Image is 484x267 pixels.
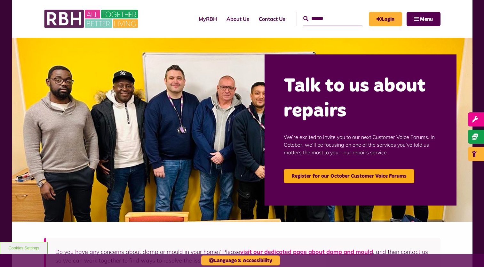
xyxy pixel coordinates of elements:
[254,10,290,28] a: Contact Us
[369,12,402,26] a: MyRBH
[12,38,472,222] img: Group photo of customers and colleagues at the Lighthouse Project
[455,238,484,267] iframe: Netcall Web Assistant for live chat
[284,169,414,183] a: Register for our October Customer Voice Forums
[194,10,222,28] a: MyRBH
[407,12,440,26] button: Navigation
[55,247,431,265] p: Do you have any concerns about damp or mould in your home? Please , and then contact us so we can...
[284,74,437,124] h2: Talk to us about repairs
[240,248,373,255] a: visit our dedicated page about damp and mould
[44,6,140,31] img: RBH
[222,10,254,28] a: About Us
[201,255,280,265] button: Language & Accessibility
[284,124,437,166] p: We’re excited to invite you to our next Customer Voice Forums. In October, we’ll be focusing on o...
[420,17,433,22] span: Menu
